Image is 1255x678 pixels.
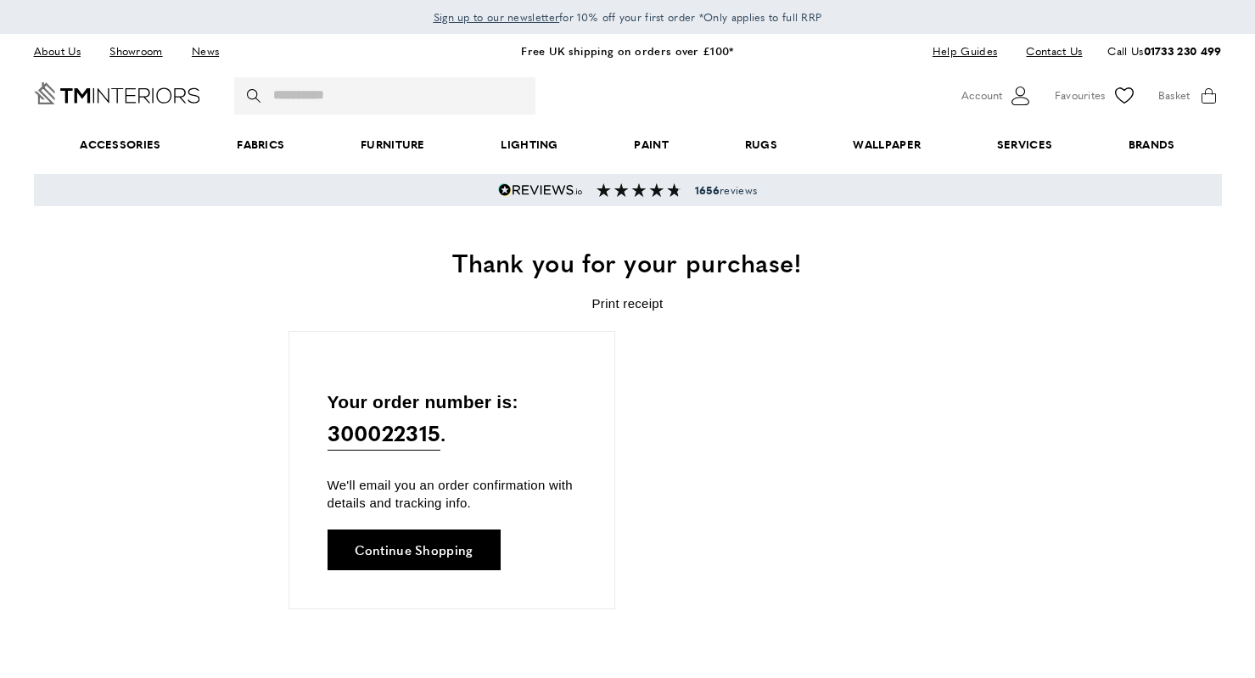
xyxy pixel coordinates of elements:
button: Customer Account [961,83,1034,109]
a: Showroom [97,40,175,63]
a: Print receipt [592,296,664,311]
a: Contact Us [1013,40,1082,63]
a: Brands [1090,119,1213,171]
a: Go to Home page [34,82,200,104]
a: Furniture [322,119,462,171]
span: Thank you for your purchase! [452,244,802,280]
p: Your order number is: . [328,388,576,451]
a: Sign up to our newsletter [434,8,560,25]
span: reviews [695,183,757,197]
a: Wallpaper [815,119,959,171]
span: Continue Shopping [355,543,473,556]
span: Accessories [42,119,199,171]
a: Free UK shipping on orders over £100* [521,42,733,59]
span: for 10% off your first order *Only applies to full RRP [434,9,822,25]
a: Lighting [463,119,597,171]
strong: 1656 [695,182,720,198]
a: Fabrics [199,119,322,171]
a: 300022315 [328,416,441,451]
a: Rugs [707,119,815,171]
button: Search [247,77,264,115]
img: Reviews section [597,183,681,197]
a: News [179,40,232,63]
a: About Us [34,40,93,63]
p: Call Us [1107,42,1221,60]
a: Continue Shopping [328,530,501,570]
span: Sign up to our newsletter [434,9,560,25]
span: Favourites [1055,87,1106,104]
a: Help Guides [920,40,1010,63]
img: Reviews.io 5 stars [498,183,583,197]
a: 01733 230 499 [1144,42,1222,59]
a: Favourites [1055,83,1137,109]
a: Services [959,119,1090,171]
span: Account [961,87,1002,104]
a: Paint [597,119,707,171]
strong: 300022315 [328,417,441,448]
p: We'll email you an order confirmation with details and tracking info. [328,476,576,512]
